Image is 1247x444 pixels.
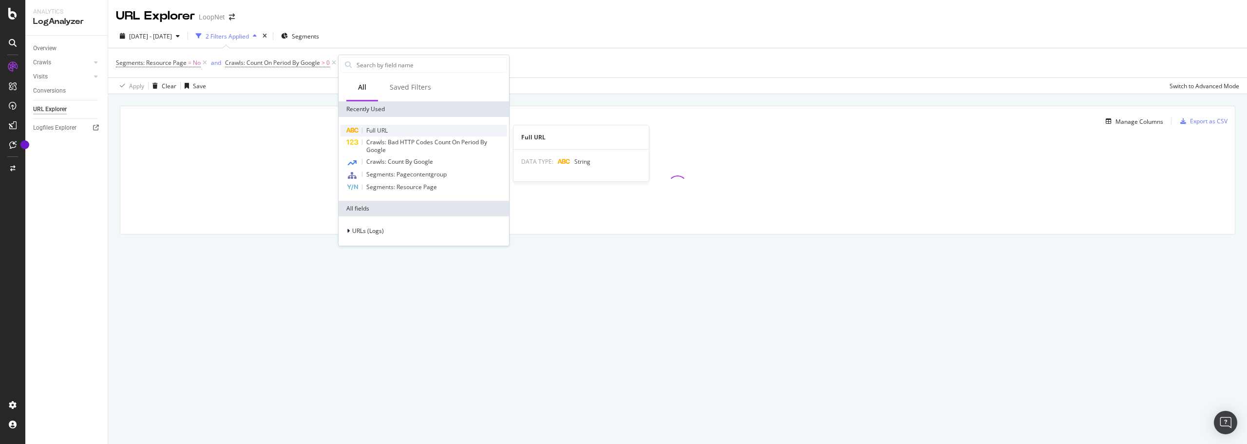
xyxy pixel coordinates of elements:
a: Crawls [33,58,91,68]
span: Crawls: Count On Period By Google [225,58,320,67]
div: Logfiles Explorer [33,123,76,133]
button: [DATE] - [DATE] [116,28,184,44]
div: URL Explorer [33,104,67,115]
div: times [261,31,269,41]
input: Search by field name [356,58,507,72]
a: URL Explorer [33,104,101,115]
button: Segments [277,28,323,44]
span: [DATE] - [DATE] [129,32,172,40]
span: Crawls: Bad HTTP Codes Count On Period By Google [366,138,487,154]
span: = [188,58,191,67]
a: Logfiles Explorer [33,123,101,133]
div: Conversions [33,86,66,96]
div: Clear [162,82,176,90]
div: Apply [129,82,144,90]
div: arrow-right-arrow-left [229,14,235,20]
div: Saved Filters [390,82,431,92]
div: Recently Used [339,101,509,117]
span: DATA TYPE: [521,157,553,166]
div: Overview [33,43,57,54]
div: URL Explorer [116,8,195,24]
div: LoopNet [199,12,225,22]
span: 0 [326,56,330,70]
div: Manage Columns [1115,117,1163,126]
button: Switch to Advanced Mode [1166,78,1239,94]
div: 2 Filters Applied [206,32,249,40]
button: Clear [149,78,176,94]
span: Full URL [366,126,388,135]
span: > [321,58,325,67]
a: Visits [33,72,91,82]
span: Segments [292,32,319,40]
div: Open Intercom Messenger [1214,411,1237,434]
div: Visits [33,72,48,82]
div: Analytics [33,8,100,16]
span: Segments: Resource Page [116,58,187,67]
button: Save [181,78,206,94]
div: Full URL [513,133,649,141]
span: String [574,157,590,166]
button: Export as CSV [1176,114,1228,129]
button: Apply [116,78,144,94]
span: Crawls: Count By Google [366,157,433,166]
span: URLs (Logs) [352,227,384,235]
div: All fields [339,201,509,216]
div: Crawls [33,58,51,68]
span: Segments: Pagecontentgroup [366,170,447,178]
div: Export as CSV [1190,117,1228,125]
div: Switch to Advanced Mode [1170,82,1239,90]
div: LogAnalyzer [33,16,100,27]
button: and [211,58,221,67]
div: Tooltip anchor [20,140,29,149]
a: Overview [33,43,101,54]
a: Conversions [33,86,101,96]
button: Manage Columns [1102,116,1163,127]
div: Save [193,82,206,90]
span: Segments: Resource Page [366,183,437,191]
div: All [358,82,366,92]
span: No [193,56,201,70]
button: 2 Filters Applied [192,28,261,44]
